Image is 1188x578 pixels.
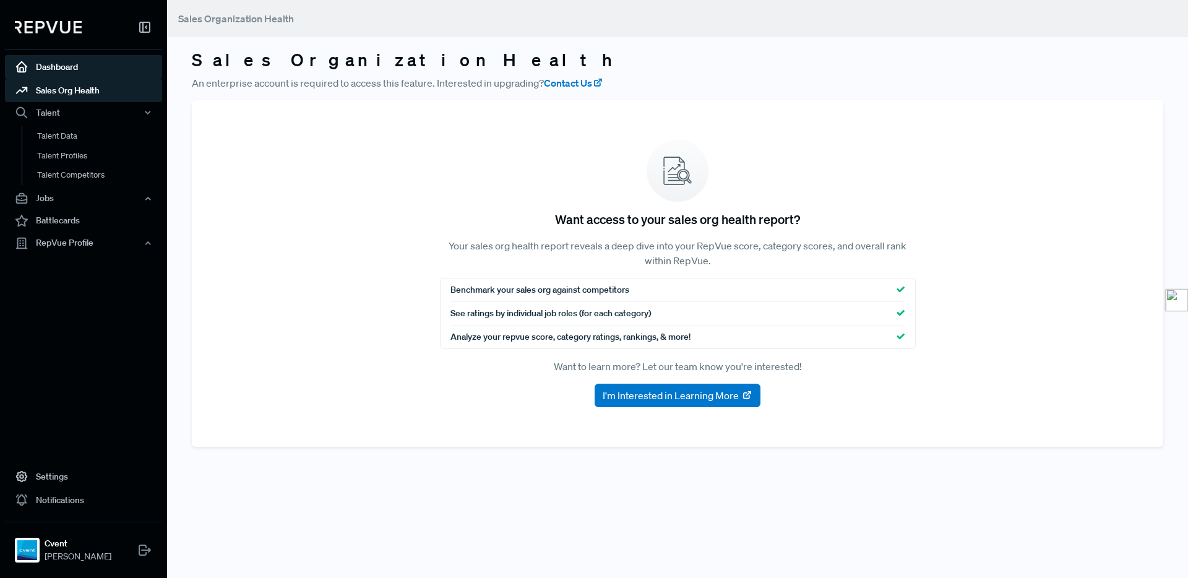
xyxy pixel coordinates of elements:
[5,233,162,254] button: RepVue Profile
[603,388,739,403] span: I'm Interested in Learning More
[450,307,651,320] span: See ratings by individual job roles (for each category)
[544,75,603,90] a: Contact Us
[5,102,162,123] button: Talent
[450,283,629,296] span: Benchmark your sales org against competitors
[5,209,162,233] a: Battlecards
[5,465,162,488] a: Settings
[22,146,179,166] a: Talent Profiles
[1166,289,1188,311] img: toggle-logo.svg
[178,12,294,25] span: Sales Organization Health
[555,212,800,226] h5: Want access to your sales org health report?
[5,55,162,79] a: Dashboard
[45,550,111,563] span: [PERSON_NAME]
[45,537,111,550] strong: Cvent
[22,126,179,146] a: Talent Data
[440,359,916,374] p: Want to learn more? Let our team know you're interested!
[450,330,691,343] span: Analyze your repvue score, category ratings, rankings, & more!
[440,238,916,268] p: Your sales org health report reveals a deep dive into your RepVue score, category scores, and ove...
[22,165,179,185] a: Talent Competitors
[192,50,1163,71] h3: Sales Organization Health
[5,188,162,209] button: Jobs
[5,522,162,568] a: CventCvent[PERSON_NAME]
[5,488,162,512] a: Notifications
[17,540,37,560] img: Cvent
[15,21,82,33] img: RepVue
[192,75,1163,90] p: An enterprise account is required to access this feature. Interested in upgrading?
[5,79,162,102] a: Sales Org Health
[595,384,760,407] button: I'm Interested in Learning More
